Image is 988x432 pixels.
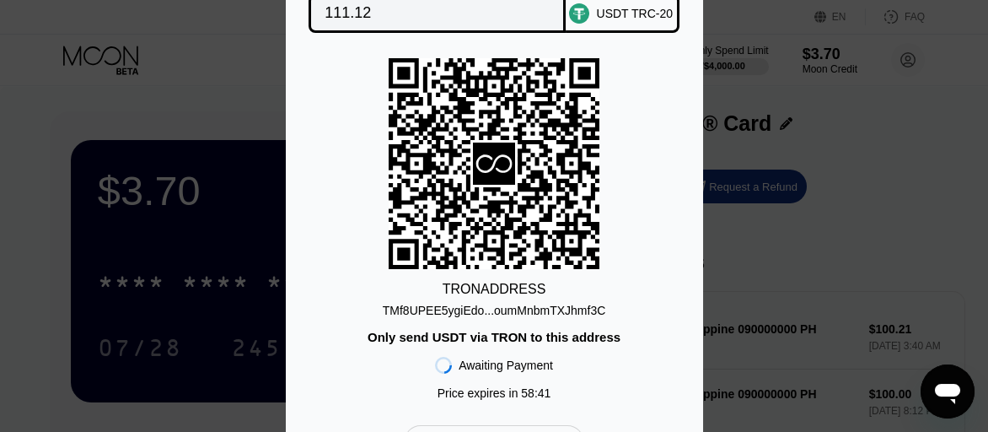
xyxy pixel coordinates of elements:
[596,7,673,20] div: USDT TRC-20
[383,304,606,317] div: TMf8UPEE5ygiEdo...oumMnbmTXJhmf3C
[921,364,975,418] iframe: Button to launch messaging window
[521,386,550,400] span: 58 : 41
[368,330,620,344] div: Only send USDT via TRON to this address
[443,282,546,297] div: TRON ADDRESS
[383,297,606,317] div: TMf8UPEE5ygiEdo...oumMnbmTXJhmf3C
[438,386,551,400] div: Price expires in
[459,359,553,372] div: Awaiting Payment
